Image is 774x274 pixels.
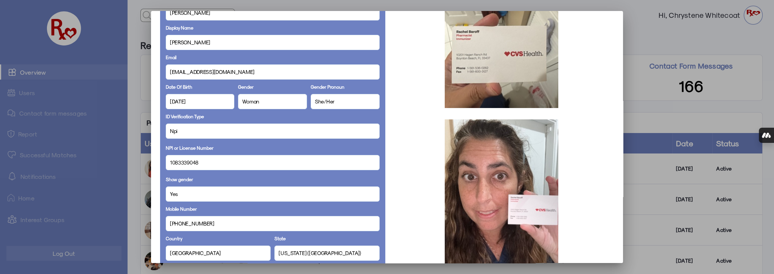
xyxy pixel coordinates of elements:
[242,97,259,105] span: Woman
[170,158,198,166] span: 1083339048
[170,68,254,76] span: [EMAIL_ADDRESS][DOMAIN_NAME]
[166,144,213,151] label: NPI or License Number
[166,54,176,61] label: Email
[170,127,178,135] span: Npi
[170,38,210,46] span: [PERSON_NAME]
[166,205,197,212] label: Mobile Number
[166,113,204,120] label: ID Verification Type
[274,235,286,242] label: State
[166,235,182,242] label: Country
[170,249,221,257] span: [GEOGRAPHIC_DATA]
[166,176,193,183] label: Show gender
[170,97,185,105] span: [DATE]
[166,83,192,90] label: Date Of Birth
[279,249,361,257] span: [US_STATE] ([GEOGRAPHIC_DATA])
[311,83,344,90] label: Gender Pronoun
[166,24,193,31] label: Display Name
[238,83,254,90] label: Gender
[170,9,210,17] span: [PERSON_NAME]
[315,97,335,105] span: She/Her
[170,190,178,198] span: Yes
[170,219,214,227] span: [PHONE_NUMBER]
